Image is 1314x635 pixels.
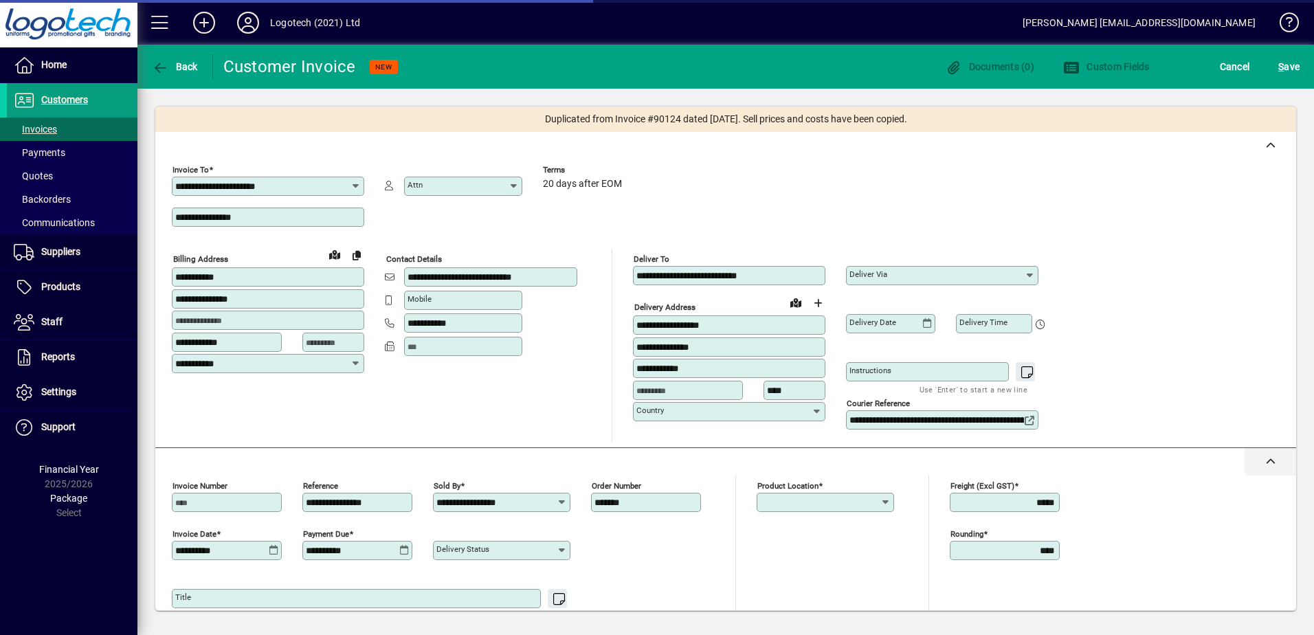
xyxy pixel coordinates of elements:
span: Financial Year [39,464,99,475]
button: Back [148,54,201,79]
mat-label: Product location [757,481,819,491]
a: View on map [785,291,807,313]
app-page-header-button: Back [137,54,213,79]
mat-label: Sold by [434,481,460,491]
mat-label: Delivery status [436,544,489,554]
span: Duplicated from Invoice #90124 dated [DATE]. Sell prices and costs have been copied. [545,112,907,126]
mat-label: Freight (excl GST) [950,481,1014,491]
mat-label: Instructions [849,366,891,375]
span: Support [41,421,76,432]
span: Package [50,493,87,504]
a: Home [7,48,137,82]
button: Copy to Delivery address [346,244,368,266]
div: Logotech (2021) Ltd [270,12,360,34]
a: Quotes [7,164,137,188]
span: Terms [543,166,625,175]
mat-label: Rounding [950,529,983,539]
span: Settings [41,386,76,397]
mat-label: Reference [303,481,338,491]
a: Suppliers [7,235,137,269]
mat-label: Mobile [408,294,432,304]
span: 20 days after EOM [543,179,622,190]
button: Save [1275,54,1303,79]
span: Products [41,281,80,292]
button: Choose address [807,292,829,314]
div: [PERSON_NAME] [EMAIL_ADDRESS][DOMAIN_NAME] [1023,12,1256,34]
a: Invoices [7,118,137,141]
span: Suppliers [41,246,80,257]
span: NEW [375,63,392,71]
a: Staff [7,305,137,339]
span: Payments [14,147,65,158]
a: Settings [7,375,137,410]
mat-label: Deliver via [849,269,887,279]
mat-label: Payment due [303,529,349,539]
a: Reports [7,340,137,375]
span: Backorders [14,194,71,205]
span: Communications [14,217,95,228]
mat-label: Invoice To [172,165,209,175]
span: Reports [41,351,75,362]
mat-label: Invoice number [172,481,227,491]
button: Documents (0) [942,54,1038,79]
button: Profile [226,10,270,35]
a: Payments [7,141,137,164]
button: Add [182,10,226,35]
div: Customer Invoice [223,56,356,78]
span: Cancel [1220,56,1250,78]
a: Products [7,270,137,304]
span: Back [152,61,198,72]
button: Custom Fields [1060,54,1153,79]
a: Knowledge Base [1269,3,1297,47]
span: Home [41,59,67,70]
span: ave [1278,56,1300,78]
span: Invoices [14,124,57,135]
mat-label: Courier Reference [847,399,910,408]
span: Staff [41,316,63,327]
mat-label: Delivery time [959,317,1007,327]
mat-label: Deliver To [634,254,669,264]
span: Custom Fields [1063,61,1150,72]
mat-hint: Use 'Enter' to start a new line [920,381,1027,397]
button: Cancel [1216,54,1254,79]
mat-label: Title [175,592,191,602]
span: Customers [41,94,88,105]
a: Support [7,410,137,445]
span: Quotes [14,170,53,181]
span: Documents (0) [945,61,1034,72]
mat-label: Order number [592,481,641,491]
mat-label: Delivery date [849,317,896,327]
mat-label: Attn [408,180,423,190]
a: Backorders [7,188,137,211]
a: Communications [7,211,137,234]
span: S [1278,61,1284,72]
mat-label: Country [636,405,664,415]
a: View on map [324,243,346,265]
mat-label: Invoice date [172,529,216,539]
mat-hint: Use 'Enter' to start a new line [452,608,559,624]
